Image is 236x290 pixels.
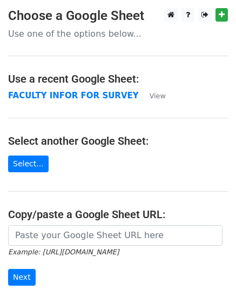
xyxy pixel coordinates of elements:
a: View [139,91,166,100]
h4: Use a recent Google Sheet: [8,72,228,85]
p: Use one of the options below... [8,28,228,39]
h3: Choose a Google Sheet [8,8,228,24]
h4: Copy/paste a Google Sheet URL: [8,208,228,221]
h4: Select another Google Sheet: [8,134,228,147]
a: Select... [8,156,49,172]
input: Paste your Google Sheet URL here [8,225,222,246]
a: FACULTY INFOR FOR SURVEY [8,91,139,100]
small: Example: [URL][DOMAIN_NAME] [8,248,119,256]
small: View [150,92,166,100]
input: Next [8,269,36,286]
